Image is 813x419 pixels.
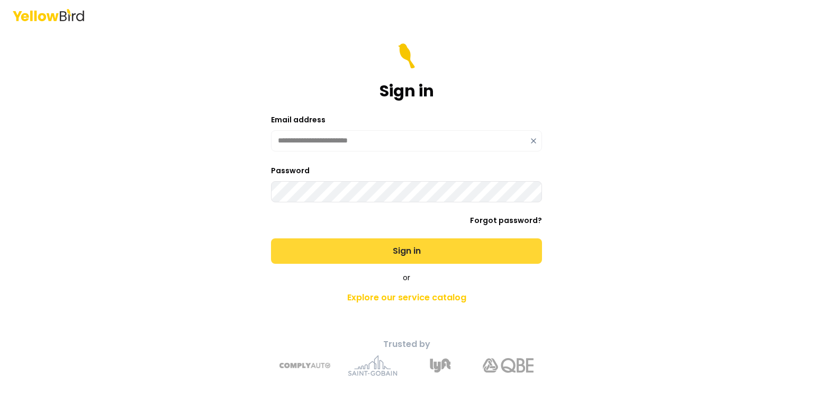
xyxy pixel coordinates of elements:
[380,82,434,101] h1: Sign in
[220,338,593,351] p: Trusted by
[271,165,310,176] label: Password
[403,272,410,283] span: or
[220,287,593,308] a: Explore our service catalog
[271,238,542,264] button: Sign in
[470,215,542,226] a: Forgot password?
[271,114,326,125] label: Email address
